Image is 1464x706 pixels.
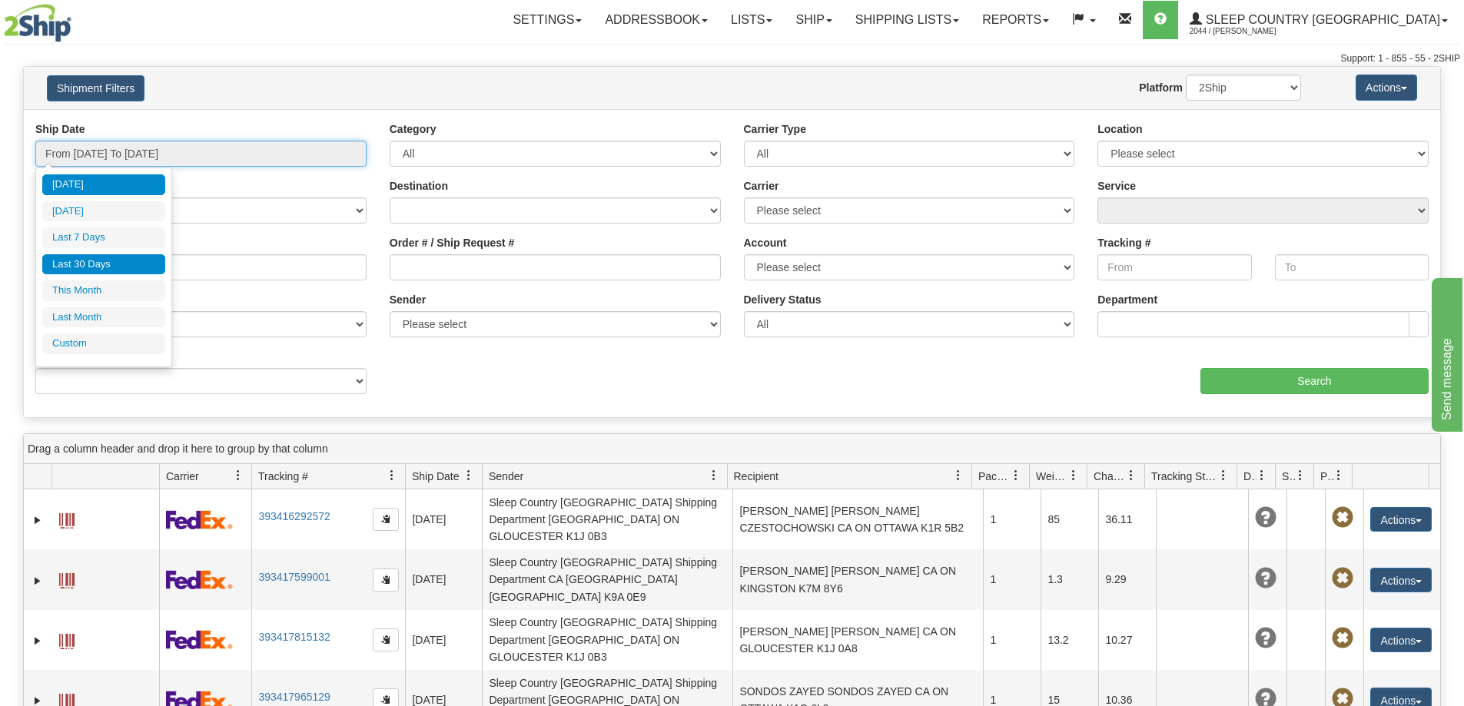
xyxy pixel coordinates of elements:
[405,610,482,670] td: [DATE]
[945,462,971,489] a: Recipient filter column settings
[719,1,784,39] a: Lists
[1370,568,1432,592] button: Actions
[166,570,233,589] img: 2 - FedEx Express®
[489,469,523,484] span: Sender
[42,333,165,354] li: Custom
[42,227,165,248] li: Last 7 Days
[390,178,448,194] label: Destination
[258,571,330,583] a: 393417599001
[373,628,399,651] button: Copy to clipboard
[501,1,593,39] a: Settings
[1061,462,1087,489] a: Weight filter column settings
[983,610,1041,670] td: 1
[983,549,1041,609] td: 1
[4,4,71,42] img: logo2044.jpg
[379,462,405,489] a: Tracking # filter column settings
[971,1,1061,39] a: Reports
[42,201,165,222] li: [DATE]
[744,121,806,137] label: Carrier Type
[390,235,515,250] label: Order # / Ship Request #
[1178,1,1459,39] a: Sleep Country [GEOGRAPHIC_DATA] 2044 / [PERSON_NAME]
[1097,121,1142,137] label: Location
[978,469,1011,484] span: Packages
[744,235,787,250] label: Account
[1255,568,1276,589] span: Unknown
[390,292,426,307] label: Sender
[258,510,330,522] a: 393416292572
[1320,469,1333,484] span: Pickup Status
[30,633,45,648] a: Expand
[30,512,45,528] a: Expand
[593,1,719,39] a: Addressbook
[844,1,971,39] a: Shipping lists
[30,573,45,588] a: Expand
[59,627,75,651] a: Label
[482,549,732,609] td: Sleep Country [GEOGRAPHIC_DATA] Shipping Department CA [GEOGRAPHIC_DATA] [GEOGRAPHIC_DATA] K9A 0E9
[732,549,983,609] td: [PERSON_NAME] [PERSON_NAME] CA ON KINGSTON K7M 8Y6
[1287,462,1313,489] a: Shipment Issues filter column settings
[166,630,233,649] img: 2 - FedEx Express®
[405,549,482,609] td: [DATE]
[983,489,1041,549] td: 1
[4,52,1460,65] div: Support: 1 - 855 - 55 - 2SHIP
[166,469,199,484] span: Carrier
[1041,549,1098,609] td: 1.3
[1098,489,1156,549] td: 36.11
[1243,469,1257,484] span: Delivery Status
[1275,254,1429,280] input: To
[225,462,251,489] a: Carrier filter column settings
[258,469,308,484] span: Tracking #
[47,75,144,101] button: Shipment Filters
[412,469,459,484] span: Ship Date
[1094,469,1126,484] span: Charge
[456,462,482,489] a: Ship Date filter column settings
[59,506,75,531] a: Label
[1326,462,1352,489] a: Pickup Status filter column settings
[732,610,983,670] td: [PERSON_NAME] [PERSON_NAME] CA ON GLOUCESTER K1J 0A8
[1151,469,1218,484] span: Tracking Status
[701,462,727,489] a: Sender filter column settings
[1255,628,1276,649] span: Unknown
[1118,462,1144,489] a: Charge filter column settings
[258,631,330,643] a: 393417815132
[42,174,165,195] li: [DATE]
[1370,507,1432,532] button: Actions
[405,489,482,549] td: [DATE]
[1255,507,1276,529] span: Unknown
[1097,292,1157,307] label: Department
[1003,462,1029,489] a: Packages filter column settings
[1332,628,1353,649] span: Pickup Not Assigned
[1202,13,1440,26] span: Sleep Country [GEOGRAPHIC_DATA]
[59,566,75,591] a: Label
[1098,610,1156,670] td: 10.27
[373,568,399,592] button: Copy to clipboard
[1282,469,1295,484] span: Shipment Issues
[744,178,779,194] label: Carrier
[784,1,843,39] a: Ship
[1097,235,1150,250] label: Tracking #
[1210,462,1237,489] a: Tracking Status filter column settings
[1190,24,1305,39] span: 2044 / [PERSON_NAME]
[744,292,822,307] label: Delivery Status
[42,307,165,328] li: Last Month
[390,121,437,137] label: Category
[373,508,399,531] button: Copy to clipboard
[1200,368,1429,394] input: Search
[258,691,330,703] a: 393417965129
[1097,254,1251,280] input: From
[12,9,142,28] div: Send message
[1370,628,1432,652] button: Actions
[1332,507,1353,529] span: Pickup Not Assigned
[1429,274,1462,431] iframe: chat widget
[24,434,1440,464] div: grid grouping header
[1036,469,1068,484] span: Weight
[1041,610,1098,670] td: 13.2
[1332,568,1353,589] span: Pickup Not Assigned
[482,489,732,549] td: Sleep Country [GEOGRAPHIC_DATA] Shipping Department [GEOGRAPHIC_DATA] ON GLOUCESTER K1J 0B3
[1356,75,1417,101] button: Actions
[732,489,983,549] td: [PERSON_NAME] [PERSON_NAME] CZESTOCHOWSKI CA ON OTTAWA K1R 5B2
[1097,178,1136,194] label: Service
[1249,462,1275,489] a: Delivery Status filter column settings
[734,469,778,484] span: Recipient
[35,121,85,137] label: Ship Date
